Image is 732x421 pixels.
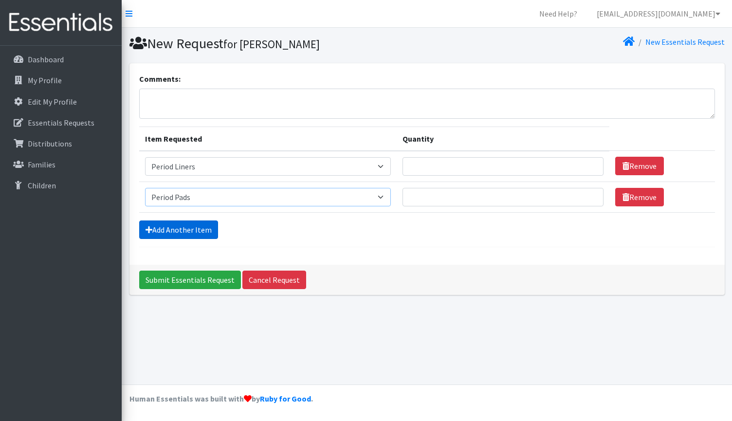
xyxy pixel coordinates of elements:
[4,113,118,132] a: Essentials Requests
[28,181,56,190] p: Children
[28,75,62,85] p: My Profile
[531,4,585,23] a: Need Help?
[4,155,118,174] a: Families
[4,50,118,69] a: Dashboard
[28,97,77,107] p: Edit My Profile
[28,139,72,148] p: Distributions
[4,71,118,90] a: My Profile
[4,92,118,111] a: Edit My Profile
[589,4,728,23] a: [EMAIL_ADDRESS][DOMAIN_NAME]
[223,37,320,51] small: for [PERSON_NAME]
[28,160,55,169] p: Families
[4,134,118,153] a: Distributions
[615,157,664,175] a: Remove
[129,394,313,403] strong: Human Essentials was built with by .
[4,176,118,195] a: Children
[139,271,241,289] input: Submit Essentials Request
[260,394,311,403] a: Ruby for Good
[139,220,218,239] a: Add Another Item
[397,127,609,151] th: Quantity
[242,271,306,289] a: Cancel Request
[615,188,664,206] a: Remove
[28,118,94,128] p: Essentials Requests
[129,35,423,52] h1: New Request
[139,127,397,151] th: Item Requested
[28,55,64,64] p: Dashboard
[645,37,725,47] a: New Essentials Request
[4,6,118,39] img: HumanEssentials
[139,73,181,85] label: Comments:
